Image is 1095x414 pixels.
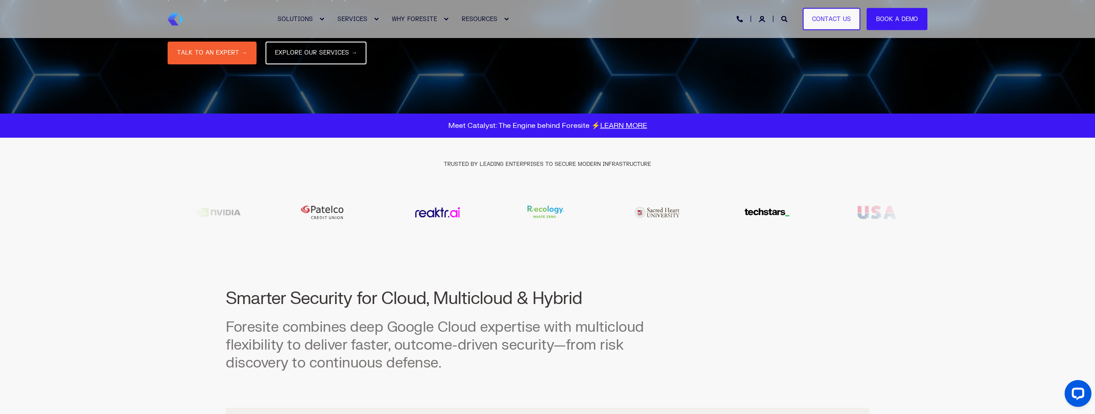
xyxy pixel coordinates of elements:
div: Expand RESOURCES [504,17,509,22]
img: USA Hauling & Waste logo [832,199,922,226]
div: 15 / 20 [497,199,598,226]
a: Book a Demo [867,8,927,30]
img: Nvidia logo [173,199,263,226]
div: 16 / 20 [607,199,708,226]
div: 13 / 20 [277,199,378,226]
span: TRUSTED BY LEADING ENTERPRISES TO SECURE MODERN INFRASTRUCTURE [444,161,651,168]
span: SOLUTIONS [278,15,313,22]
img: Reaktr.ai logo [393,199,482,226]
h2: Smarter Security for Cloud, Multicloud & Hybrid [226,288,649,310]
a: TALK TO AN EXPERT → [168,42,257,64]
h3: Foresite combines deep Google Cloud expertise with multicloud flexibility to deliver faster, outc... [226,318,649,372]
div: 12 / 20 [168,199,269,226]
img: Foresite brand mark, a hexagon shape of blues with a directional arrow to the right hand side [168,13,183,25]
span: RESOURCES [462,15,497,22]
a: Open Search [781,15,789,22]
img: Patelco Credit Union logo [283,199,372,226]
a: Back to Home [168,13,183,25]
a: Contact Us [803,8,860,30]
div: 14 / 20 [387,199,488,226]
a: LEARN MORE [600,121,647,130]
a: Login [759,15,767,22]
img: Recology logo [503,199,592,226]
img: Sacred Heart University logo [612,199,702,226]
span: Meet Catalyst: The Engine behind Foresite ⚡️ [448,121,647,130]
div: 17 / 20 [716,199,817,226]
span: WHY FORESITE [392,15,437,22]
a: EXPLORE OUR SERVICES → [265,42,366,64]
img: Techstars logo [722,199,812,226]
div: 18 / 20 [826,199,927,226]
div: Expand WHY FORESITE [443,17,449,22]
div: Expand SOLUTIONS [319,17,324,22]
div: Expand SERVICES [374,17,379,22]
iframe: LiveChat chat widget [1057,376,1095,414]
